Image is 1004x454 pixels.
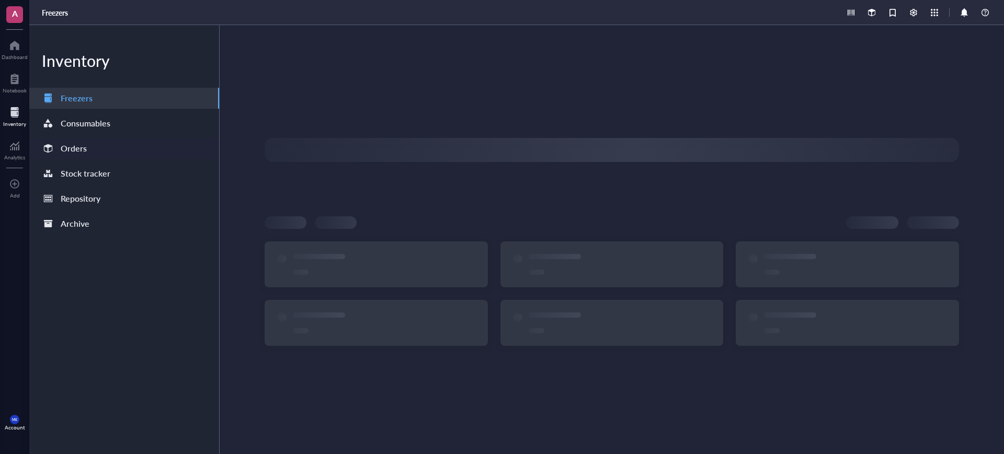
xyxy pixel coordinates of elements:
a: Dashboard [2,37,28,60]
a: Repository [29,188,219,209]
a: Freezers [42,8,70,17]
div: Archive [61,216,89,231]
div: Add [10,192,20,199]
a: Stock tracker [29,163,219,184]
div: Dashboard [2,54,28,60]
a: Consumables [29,113,219,134]
a: Freezers [29,88,219,109]
div: Analytics [4,154,25,160]
a: Analytics [4,137,25,160]
div: Notebook [3,87,27,94]
div: Freezers [61,91,93,106]
span: MK [12,417,17,422]
a: Archive [29,213,219,234]
div: Consumables [61,116,110,131]
a: Inventory [3,104,26,127]
div: Repository [61,191,100,206]
a: Notebook [3,71,27,94]
span: A [12,7,18,20]
div: Orders [61,141,87,156]
a: Orders [29,138,219,159]
div: Account [5,424,25,430]
div: Inventory [3,121,26,127]
div: Stock tracker [61,166,110,181]
div: Inventory [29,50,219,71]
